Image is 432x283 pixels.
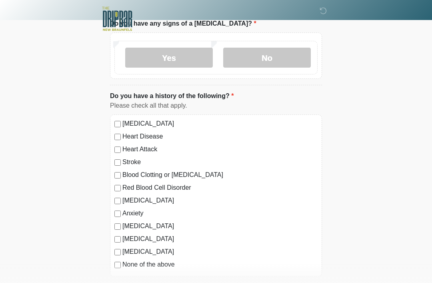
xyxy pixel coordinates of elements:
[122,119,318,128] label: [MEDICAL_DATA]
[114,262,121,268] input: None of the above
[122,221,318,231] label: [MEDICAL_DATA]
[114,223,121,230] input: [MEDICAL_DATA]
[114,159,121,166] input: Stroke
[122,260,318,269] label: None of the above
[122,183,318,193] label: Red Blood Cell Disorder
[114,211,121,217] input: Anxiety
[114,172,121,179] input: Blood Clotting or [MEDICAL_DATA]
[122,145,318,154] label: Heart Attack
[125,48,213,68] label: Yes
[110,101,322,110] div: Please check all that apply.
[110,91,234,101] label: Do you have a history of the following?
[114,147,121,153] input: Heart Attack
[102,6,132,32] img: The DRIPBaR - New Braunfels Logo
[223,48,311,68] label: No
[114,236,121,243] input: [MEDICAL_DATA]
[122,209,318,218] label: Anxiety
[114,134,121,140] input: Heart Disease
[122,170,318,180] label: Blood Clotting or [MEDICAL_DATA]
[114,121,121,127] input: [MEDICAL_DATA]
[122,132,318,141] label: Heart Disease
[122,196,318,205] label: [MEDICAL_DATA]
[114,198,121,204] input: [MEDICAL_DATA]
[122,247,318,257] label: [MEDICAL_DATA]
[114,249,121,255] input: [MEDICAL_DATA]
[122,234,318,244] label: [MEDICAL_DATA]
[114,185,121,191] input: Red Blood Cell Disorder
[122,157,318,167] label: Stroke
